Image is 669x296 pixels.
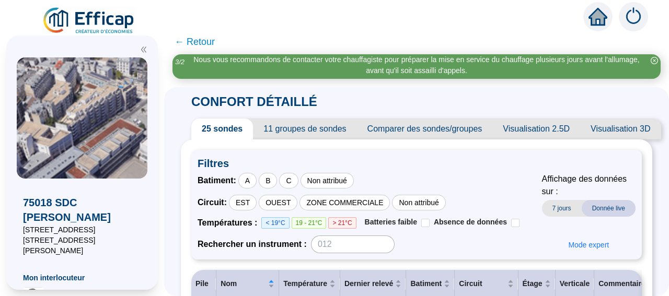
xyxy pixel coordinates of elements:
span: Batiment : [198,174,236,187]
span: close-circle [651,57,658,64]
div: OUEST [259,195,297,210]
span: < 19°C [261,217,289,229]
img: alerts [619,2,648,31]
div: A [238,173,257,188]
div: C [279,173,298,188]
span: 25 sondes [191,119,253,139]
span: Visualisation 2.5D [492,119,580,139]
span: Batiment [410,278,442,289]
span: Batteries faible [365,218,417,226]
span: double-left [140,46,147,53]
span: Circuit : [198,196,227,209]
span: 11 groupes de sondes [253,119,356,139]
span: Donnée live [582,200,636,217]
span: Mode expert [568,240,609,251]
span: Dernier relevé [344,278,393,289]
span: Pile [195,279,209,288]
span: CONFORT DÉTAILLÉ [181,94,328,109]
button: Mode expert [560,236,617,253]
span: [STREET_ADDRESS] [23,224,141,235]
span: ← Retour [175,34,215,49]
span: Affichage des données sur : [542,173,636,198]
span: Filtres [198,156,636,171]
div: ZONE COMMERCIALE [299,195,390,210]
span: [STREET_ADDRESS][PERSON_NAME] [23,235,141,256]
span: Étage [523,278,543,289]
span: 19 - 21°C [292,217,327,229]
span: home [589,7,607,26]
div: Nous vous recommandons de contacter votre chauffagiste pour préparer la mise en service du chauff... [189,54,644,76]
i: 3 / 2 [175,58,184,66]
div: Non attribué [301,173,354,188]
span: Nom [221,278,266,289]
span: Rechercher un instrument : [198,238,307,251]
input: 012 [311,235,395,253]
span: Mon interlocuteur [23,273,141,283]
span: Circuit [459,278,505,289]
span: Absence de données [434,218,507,226]
div: EST [229,195,257,210]
span: Comparer des sondes/groupes [357,119,493,139]
span: 75018 SDC [PERSON_NAME] [23,195,141,224]
span: > 21°C [328,217,356,229]
span: 7 jours [542,200,582,217]
span: Visualisation 3D [580,119,661,139]
div: Non attribué [392,195,445,210]
img: efficap energie logo [42,6,136,35]
span: Températures : [198,217,261,229]
span: Température [283,278,327,289]
div: B [259,173,277,188]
